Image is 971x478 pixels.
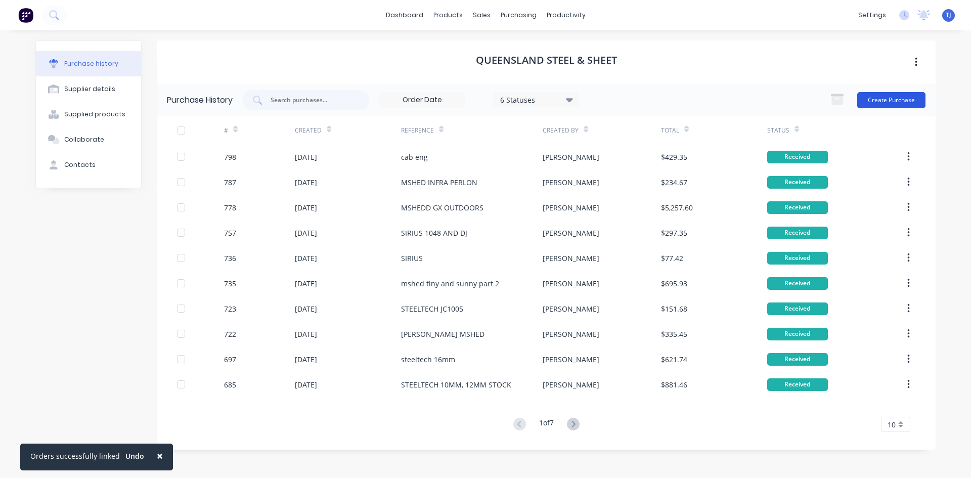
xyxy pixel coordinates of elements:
[661,228,687,238] div: $297.35
[543,177,599,188] div: [PERSON_NAME]
[295,303,317,314] div: [DATE]
[18,8,33,23] img: Factory
[888,419,896,430] span: 10
[295,177,317,188] div: [DATE]
[224,177,236,188] div: 787
[167,94,233,106] div: Purchase History
[661,152,687,162] div: $429.35
[476,54,617,66] h1: QUEENSLAND STEEL & SHEET
[401,253,423,264] div: SIRIUS
[270,95,354,105] input: Search purchases...
[401,379,511,390] div: STEELTECH 10MM, 12MM STOCK
[539,417,554,432] div: 1 of 7
[543,303,599,314] div: [PERSON_NAME]
[661,329,687,339] div: $335.45
[120,449,150,464] button: Undo
[295,379,317,390] div: [DATE]
[543,202,599,213] div: [PERSON_NAME]
[661,177,687,188] div: $234.67
[661,354,687,365] div: $621.74
[224,228,236,238] div: 757
[401,278,499,289] div: mshed tiny and sunny part 2
[767,302,828,315] div: Received
[36,102,141,127] button: Supplied products
[767,176,828,189] div: Received
[295,228,317,238] div: [DATE]
[401,177,477,188] div: MSHED INFRA PERLON
[661,253,683,264] div: $77.42
[543,126,579,135] div: Created By
[64,160,96,169] div: Contacts
[767,277,828,290] div: Received
[147,444,173,468] button: Close
[543,379,599,390] div: [PERSON_NAME]
[295,278,317,289] div: [DATE]
[767,328,828,340] div: Received
[295,329,317,339] div: [DATE]
[64,135,104,144] div: Collaborate
[401,126,434,135] div: Reference
[661,126,679,135] div: Total
[224,303,236,314] div: 723
[401,303,463,314] div: STEELTECH JC1005
[381,8,428,23] a: dashboard
[401,152,428,162] div: cab eng
[224,126,228,135] div: #
[401,228,467,238] div: SIRIUS 1048 AND DJ
[224,354,236,365] div: 697
[224,278,236,289] div: 735
[428,8,468,23] div: products
[295,354,317,365] div: [DATE]
[767,201,828,214] div: Received
[543,354,599,365] div: [PERSON_NAME]
[543,228,599,238] div: [PERSON_NAME]
[224,202,236,213] div: 778
[64,110,125,119] div: Supplied products
[295,202,317,213] div: [DATE]
[661,379,687,390] div: $881.46
[64,84,115,94] div: Supplier details
[295,253,317,264] div: [DATE]
[500,94,572,105] div: 6 Statuses
[468,8,496,23] div: sales
[64,59,118,68] div: Purchase history
[661,278,687,289] div: $695.93
[401,329,484,339] div: [PERSON_NAME] MSHED
[224,253,236,264] div: 736
[543,278,599,289] div: [PERSON_NAME]
[946,11,951,20] span: TJ
[36,127,141,152] button: Collaborate
[661,303,687,314] div: $151.68
[224,379,236,390] div: 685
[30,451,120,461] div: Orders successfully linked
[767,126,789,135] div: Status
[767,151,828,163] div: Received
[853,8,891,23] div: settings
[36,51,141,76] button: Purchase history
[661,202,693,213] div: $5,257.60
[224,329,236,339] div: 722
[36,152,141,178] button: Contacts
[36,76,141,102] button: Supplier details
[543,152,599,162] div: [PERSON_NAME]
[401,202,483,213] div: MSHEDD GX OUTDOORS
[543,329,599,339] div: [PERSON_NAME]
[767,353,828,366] div: Received
[295,152,317,162] div: [DATE]
[224,152,236,162] div: 798
[767,378,828,391] div: Received
[767,227,828,239] div: Received
[401,354,455,365] div: steeltech 16mm
[543,253,599,264] div: [PERSON_NAME]
[767,252,828,265] div: Received
[496,8,542,23] div: purchasing
[857,92,925,108] button: Create Purchase
[542,8,591,23] div: productivity
[295,126,322,135] div: Created
[157,449,163,463] span: ×
[380,93,465,108] input: Order Date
